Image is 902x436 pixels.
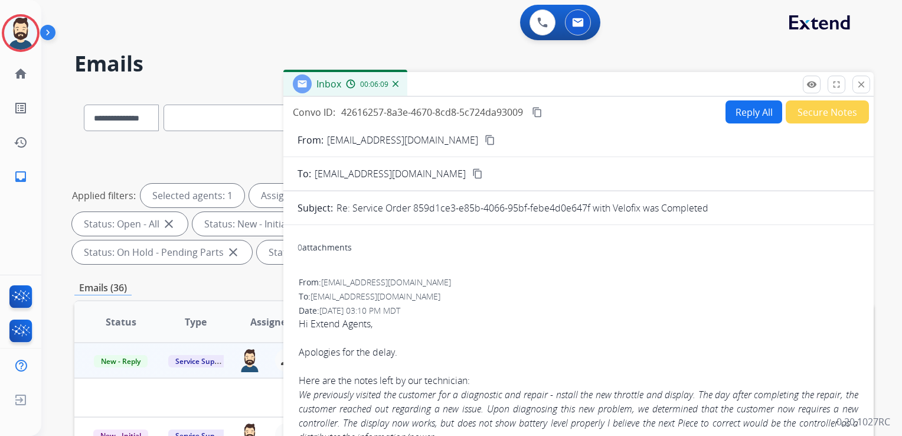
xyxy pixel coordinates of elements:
[192,212,317,236] div: Status: New - Initial
[725,100,782,123] button: Reply All
[836,415,890,429] p: 0.20.1027RC
[106,315,136,329] span: Status
[14,170,28,184] mat-icon: inbox
[14,67,28,81] mat-icon: home
[831,79,842,90] mat-icon: fullscreen
[298,201,333,215] p: Subject:
[168,355,236,367] span: Service Support
[341,106,523,119] span: 42616257-8a3e-4670-8cd8-5c724da93009
[250,315,292,329] span: Assignee
[74,281,132,295] p: Emails (36)
[162,217,176,231] mat-icon: close
[140,184,244,207] div: Selected agents: 1
[315,167,466,181] span: [EMAIL_ADDRESS][DOMAIN_NAME]
[4,17,37,50] img: avatar
[298,167,311,181] p: To:
[72,240,252,264] div: Status: On Hold - Pending Parts
[316,77,341,90] span: Inbox
[327,133,478,147] p: [EMAIL_ADDRESS][DOMAIN_NAME]
[238,349,261,372] img: agent-avatar
[532,107,542,118] mat-icon: content_copy
[856,79,867,90] mat-icon: close
[72,212,188,236] div: Status: Open - All
[14,135,28,149] mat-icon: history
[786,100,869,123] button: Secure Notes
[299,373,858,388] div: Here are the notes left by our technician:
[472,168,483,179] mat-icon: content_copy
[321,276,451,288] span: [EMAIL_ADDRESS][DOMAIN_NAME]
[280,353,294,367] mat-icon: person_remove
[185,315,207,329] span: Type
[311,291,440,302] span: [EMAIL_ADDRESS][DOMAIN_NAME]
[298,242,302,253] span: 0
[94,355,148,367] span: New - Reply
[249,184,341,207] div: Assigned to me
[298,242,352,253] div: attachments
[298,133,323,147] p: From:
[74,52,874,76] h2: Emails
[299,276,858,288] div: From:
[72,188,136,203] p: Applied filters:
[226,245,240,259] mat-icon: close
[360,80,388,89] span: 00:06:09
[806,79,817,90] mat-icon: remove_red_eye
[257,240,415,264] div: Status: On Hold - Servicers
[299,305,858,317] div: Date:
[299,345,858,359] div: Apologies for the delay.
[14,101,28,115] mat-icon: list_alt
[336,201,708,215] p: Re: Service Order 859d1ce3-e85b-4066-95bf-febe4d0e647f with Velofix was Completed
[319,305,400,316] span: [DATE] 03:10 PM MDT
[485,135,495,145] mat-icon: content_copy
[299,291,858,302] div: To:
[293,105,335,119] p: Convo ID:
